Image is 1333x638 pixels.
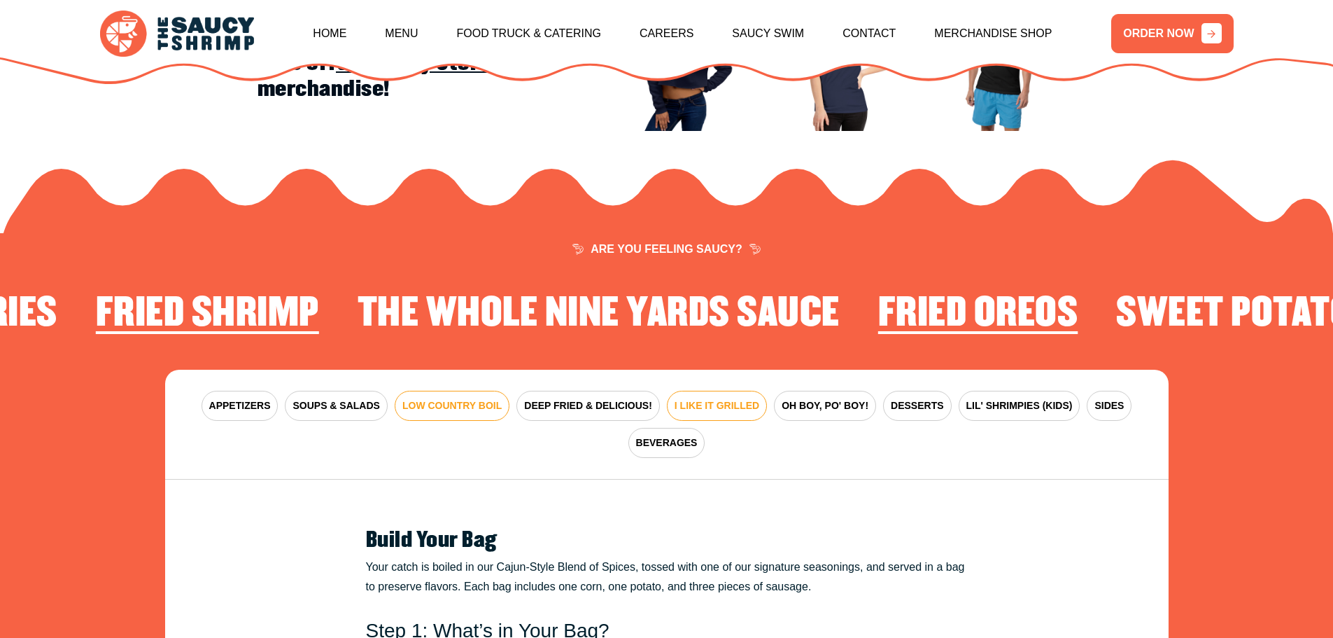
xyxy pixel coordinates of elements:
[878,292,1078,335] h2: Fried Oreos
[1087,391,1131,421] button: SIDES
[883,391,951,421] button: DESSERTS
[366,557,968,597] p: Your catch is boiled in our Cajun-Style Blend of Spices, tossed with one of our signature seasoni...
[782,398,868,413] span: OH BOY, PO' BOY!
[456,4,601,64] a: Food Truck & Catering
[524,398,652,413] span: DEEP FRIED & DELICIOUS!
[1111,14,1233,53] a: ORDER NOW
[209,398,271,413] span: APPETIZERS
[358,292,840,341] li: 2 of 4
[934,4,1052,64] a: Merchandise Shop
[667,391,767,421] button: I LIKE IT GRILLED
[774,391,876,421] button: OH BOY, PO' BOY!
[636,436,698,450] span: BEVERAGES
[366,529,968,553] h2: Build Your Bag
[313,4,346,64] a: Home
[966,398,1073,413] span: LIL' SHRIMPIES (KIDS)
[891,398,943,413] span: DESSERTS
[385,4,418,64] a: Menu
[402,398,502,413] span: LOW COUNTRY BOIL
[96,292,319,335] h2: Fried Shrimp
[202,391,278,421] button: APPETIZERS
[878,292,1078,341] li: 3 of 4
[1094,398,1124,413] span: SIDES
[842,4,896,64] a: Contact
[959,391,1080,421] button: LIL' SHRIMPIES (KIDS)
[100,11,254,57] img: logo
[96,292,319,341] li: 1 of 4
[258,24,589,102] h2: Coupon code WEAREBACK gets you 15% off merchandise!
[628,428,705,458] button: BEVERAGES
[292,398,379,413] span: SOUPS & SALADS
[572,244,761,255] span: ARE YOU FEELING SAUCY?
[358,292,840,335] h2: The Whole Nine Yards Sauce
[732,4,804,64] a: Saucy Swim
[675,398,759,413] span: I LIKE IT GRILLED
[395,391,509,421] button: LOW COUNTRY BOIL
[516,391,660,421] button: DEEP FRIED & DELICIOUS!
[285,391,387,421] button: SOUPS & SALADS
[640,4,693,64] a: Careers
